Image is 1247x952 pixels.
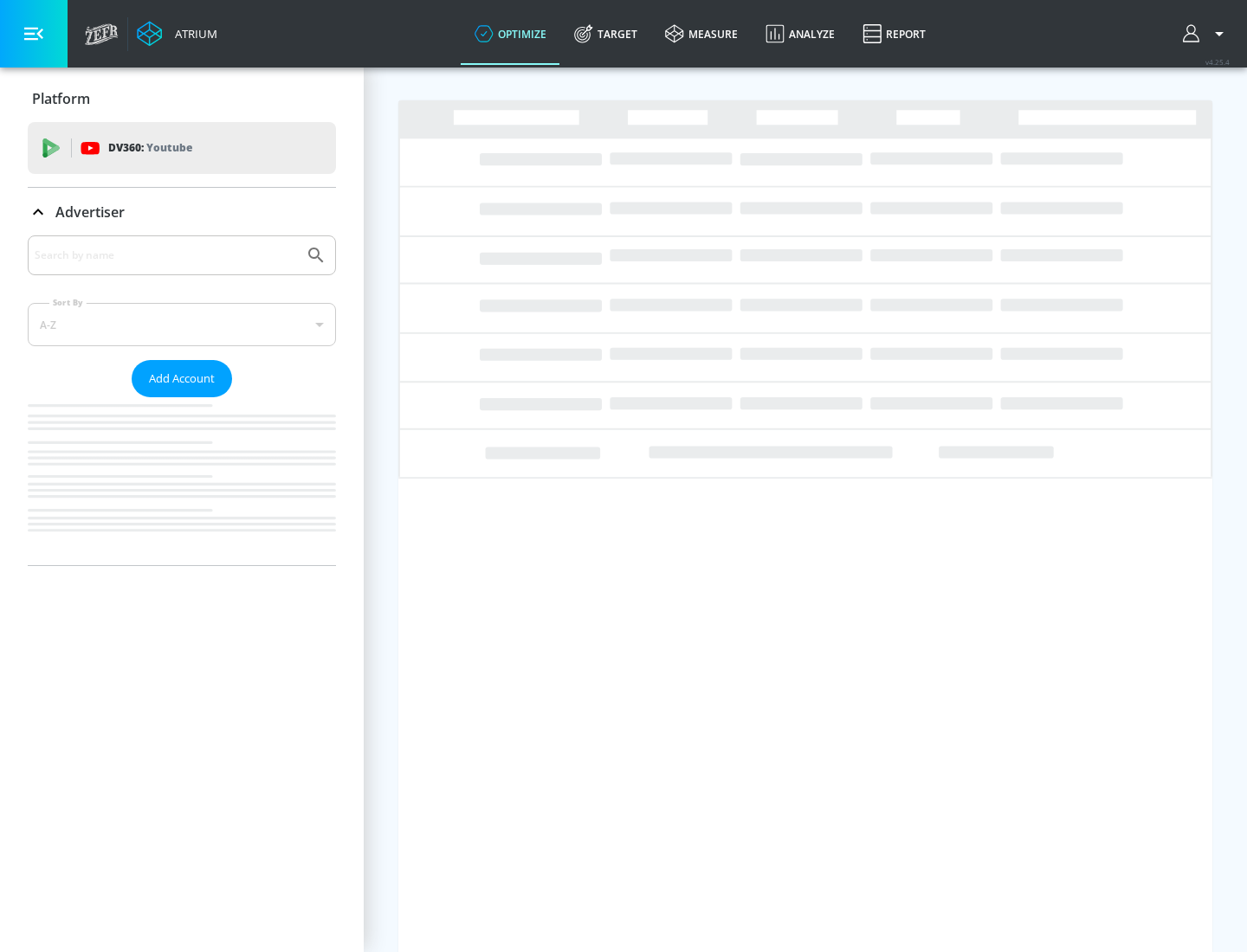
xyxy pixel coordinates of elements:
p: Youtube [146,138,192,157]
span: Add Account [149,369,215,389]
a: measure [651,3,752,65]
a: Analyze [752,3,849,65]
a: optimize [461,3,560,65]
div: Atrium [168,26,217,42]
a: Atrium [137,21,217,47]
p: DV360: [108,138,192,158]
input: Search by name [35,244,297,267]
button: Add Account [132,360,232,397]
div: Advertiser [28,188,336,236]
span: v 4.25.4 [1205,57,1230,67]
div: Advertiser [28,235,336,565]
p: Advertiser [55,203,125,222]
a: Report [849,3,940,65]
nav: list of Advertiser [28,397,336,565]
label: Sort By [49,297,87,308]
p: Platform [32,89,90,108]
div: DV360: Youtube [28,122,336,174]
a: Target [560,3,651,65]
div: Platform [28,74,336,123]
div: A-Z [28,303,336,346]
